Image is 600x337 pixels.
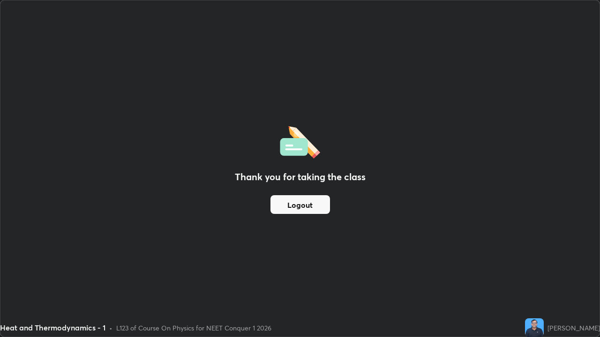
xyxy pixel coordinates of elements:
[270,195,330,214] button: Logout
[547,323,600,333] div: [PERSON_NAME]
[525,318,544,337] img: c8efc32e9f1a4c10bde3d70895648330.jpg
[109,323,112,333] div: •
[116,323,271,333] div: L123 of Course On Physics for NEET Conquer 1 2026
[235,170,366,184] h2: Thank you for taking the class
[280,123,320,159] img: offlineFeedback.1438e8b3.svg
